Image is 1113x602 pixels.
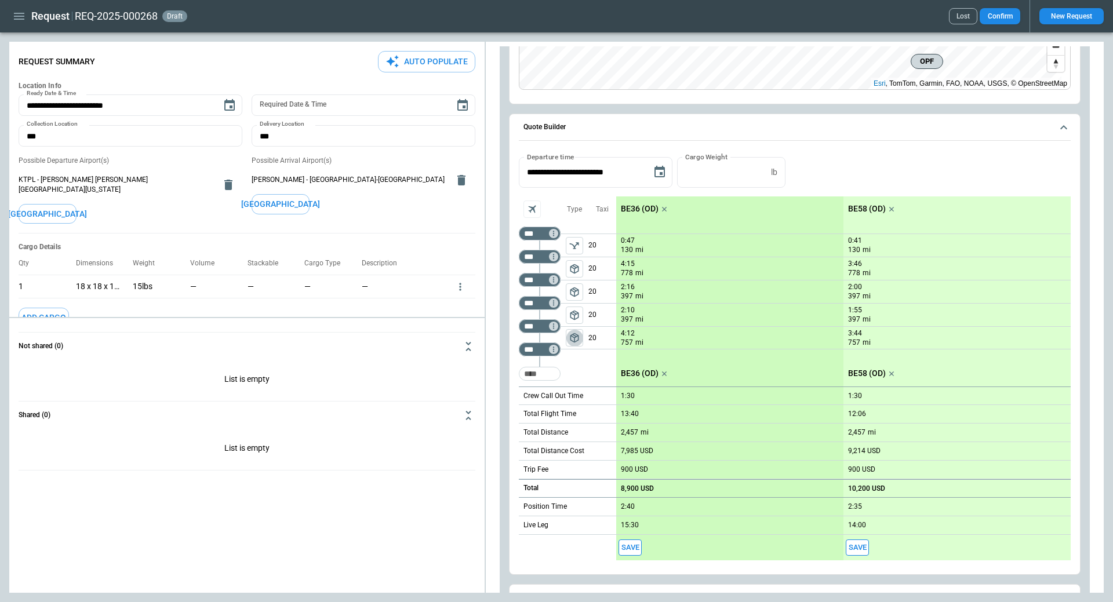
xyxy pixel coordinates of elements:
[863,268,871,278] p: mi
[848,236,862,245] p: 0:41
[19,82,475,90] h6: Location Info
[378,51,475,72] button: Auto Populate
[621,502,635,511] p: 2:40
[588,257,616,280] p: 20
[648,160,671,184] button: Choose date, selected date is Sep 4, 2025
[19,342,63,350] h6: Not shared (0)
[523,446,584,456] p: Total Distance Cost
[616,196,1071,560] div: scrollable content
[362,259,406,268] p: Description
[566,307,583,324] button: left aligned
[874,78,1067,89] div: , TomTom, Garmin, FAO, NOAA, USGS, © OpenStreetMap
[848,283,862,291] p: 2:00
[523,465,548,475] p: Trip Fee
[19,411,50,419] h6: Shared (0)
[863,245,871,255] p: mi
[76,275,133,298] div: 18 x 18 x 12in
[874,79,886,87] a: Esri
[621,306,635,315] p: 2:10
[848,392,862,400] p: 1:30
[848,291,860,301] p: 397
[523,520,548,530] p: Live Leg
[846,539,869,556] button: Save
[19,360,475,401] div: Not shared (0)
[27,120,78,129] label: Collection Location
[848,268,860,278] p: 778
[252,156,475,166] p: Possible Arrival Airport(s)
[260,120,304,129] label: Delivery Location
[569,263,580,275] span: package_2
[566,329,583,346] button: left aligned
[527,152,574,162] label: Departure time
[619,539,642,556] span: Save this aircraft quote and copy details to clipboard
[588,304,616,326] p: 20
[523,391,583,401] p: Crew Call Out Time
[621,329,635,338] p: 4:12
[848,329,862,338] p: 3:44
[19,429,475,470] p: List is empty
[588,327,616,349] p: 20
[621,447,653,455] p: 7,985 USD
[621,392,635,400] p: 1:30
[252,175,448,185] span: [PERSON_NAME] - [GEOGRAPHIC_DATA]-[GEOGRAPHIC_DATA]
[848,315,860,324] p: 397
[621,428,638,437] p: 2,457
[848,245,860,255] p: 130
[619,539,642,556] button: Save
[523,502,567,512] p: Position Time
[76,259,122,268] p: Dimensions
[621,245,633,255] p: 130
[19,156,242,166] p: Possible Departure Airport(s)
[621,260,635,268] p: 4:15
[252,194,310,214] button: [GEOGRAPHIC_DATA]
[848,369,886,378] p: BE58 (OD)
[19,204,77,224] button: [GEOGRAPHIC_DATA]
[519,250,561,264] div: Too short
[31,9,70,23] h1: Request
[75,9,158,23] h2: REQ-2025-000268
[848,306,862,315] p: 1:55
[217,173,240,196] button: delete
[76,282,124,291] p: 18 x 18 x 12in
[190,282,197,291] p: —
[519,296,561,310] div: Too short
[133,259,164,268] p: Weight
[519,114,1071,141] button: Quote Builder
[621,369,659,378] p: BE36 (OD)
[523,123,566,131] h6: Quote Builder
[19,402,475,429] button: Shared (0)
[596,205,609,214] p: Taxi
[621,410,639,418] p: 13:40
[569,332,580,344] span: package_2
[569,286,580,298] span: package_2
[1039,8,1104,24] button: New Request
[1047,38,1064,55] button: Zoom out
[566,329,583,346] span: Type of sector
[566,283,583,301] button: left aligned
[519,367,561,381] div: Too short
[304,259,350,268] p: Cargo Type
[523,428,568,437] p: Total Distance
[635,338,643,348] p: mi
[635,291,643,301] p: mi
[635,245,643,255] p: mi
[621,291,633,301] p: 397
[621,204,659,214] p: BE36 (OD)
[19,308,69,328] button: Add Cargo
[519,342,561,356] div: Too short
[19,175,214,195] span: KTPL - [PERSON_NAME] [PERSON_NAME] [GEOGRAPHIC_DATA][US_STATE]
[450,169,473,192] button: delete
[848,428,865,437] p: 2,457
[519,227,561,240] div: Too short
[621,465,648,474] p: 900 USD
[519,273,561,287] div: Too short
[848,338,860,348] p: 757
[588,234,616,257] p: 20
[248,259,288,268] p: Stackable
[848,410,866,418] p: 12:06
[19,333,475,360] button: Not shared (0)
[771,167,777,177] p: lb
[566,237,583,254] span: Type of sector
[621,484,654,493] p: 8,900 USD
[451,94,474,117] button: Choose date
